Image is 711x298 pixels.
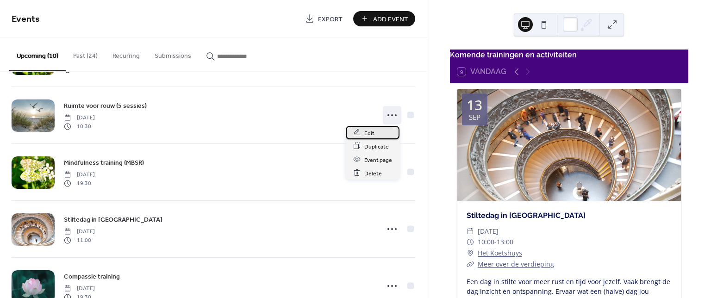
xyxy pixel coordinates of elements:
span: [DATE] [64,171,95,179]
button: Upcoming (10) [9,37,66,71]
span: [DATE] [64,285,95,293]
span: 19:30 [64,179,95,187]
span: Duplicate [364,142,389,151]
div: Komende trainingen en activiteiten [450,50,688,61]
span: Event page [364,155,392,165]
a: Het Koetshuys [478,248,522,259]
a: Meer over de verdieping [478,260,554,268]
span: Events [12,10,40,28]
a: Compassie training [64,271,120,282]
button: Submissions [147,37,199,70]
div: ​ [467,259,474,270]
span: Ruimte voor rouw (5 sessies) [64,101,147,111]
div: ​ [467,248,474,259]
a: Stiltedag in [GEOGRAPHIC_DATA] [467,211,586,220]
span: 10:30 [64,122,95,130]
span: [DATE] [478,226,499,237]
button: Add Event [353,11,415,26]
span: Edit [364,128,374,138]
a: Export [298,11,349,26]
span: [DATE] [64,114,95,122]
div: sep [469,114,480,121]
span: Delete [364,168,382,178]
span: 10:00 [478,236,494,248]
a: Ruimte voor rouw (5 sessies) [64,100,147,111]
span: Compassie training [64,272,120,282]
a: Stiltedag in [GEOGRAPHIC_DATA] [64,214,162,225]
span: Add Event [373,14,408,24]
span: 11:00 [64,236,95,244]
span: Export [318,14,343,24]
button: Past (24) [66,37,105,70]
span: 13:00 [497,236,513,248]
span: - [494,236,497,248]
div: ​ [467,226,474,237]
span: Stiltedag in [GEOGRAPHIC_DATA] [64,215,162,225]
div: ​ [467,236,474,248]
a: Mindfulness training (MBSR) [64,157,144,168]
div: 13 [467,98,482,112]
button: Recurring [105,37,147,70]
span: [DATE] [64,228,95,236]
span: Mindfulness training (MBSR) [64,158,144,168]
